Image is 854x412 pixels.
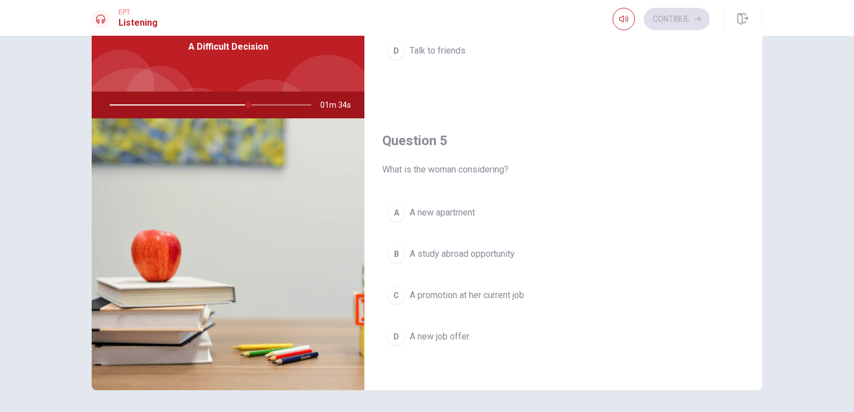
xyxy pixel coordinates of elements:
[410,247,515,261] span: A study abroad opportunity
[320,92,360,118] span: 01m 34s
[382,132,744,150] h4: Question 5
[410,206,475,219] span: A new apartment
[382,37,744,65] button: DTalk to friends
[387,286,405,304] div: C
[382,323,744,351] button: DA new job offer
[410,44,466,58] span: Talk to friends
[118,8,158,16] span: EPT
[92,118,364,390] img: A Difficult Decision
[410,289,524,302] span: A promotion at her current job
[387,42,405,60] div: D
[410,330,469,343] span: A new job offer
[188,40,268,54] span: A Difficult Decision
[387,328,405,346] div: D
[382,281,744,309] button: CA promotion at her current job
[387,245,405,263] div: B
[118,16,158,30] h1: Listening
[387,204,405,222] div: A
[382,199,744,227] button: AA new apartment
[382,240,744,268] button: BA study abroad opportunity
[382,163,744,176] span: What is the woman considering?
